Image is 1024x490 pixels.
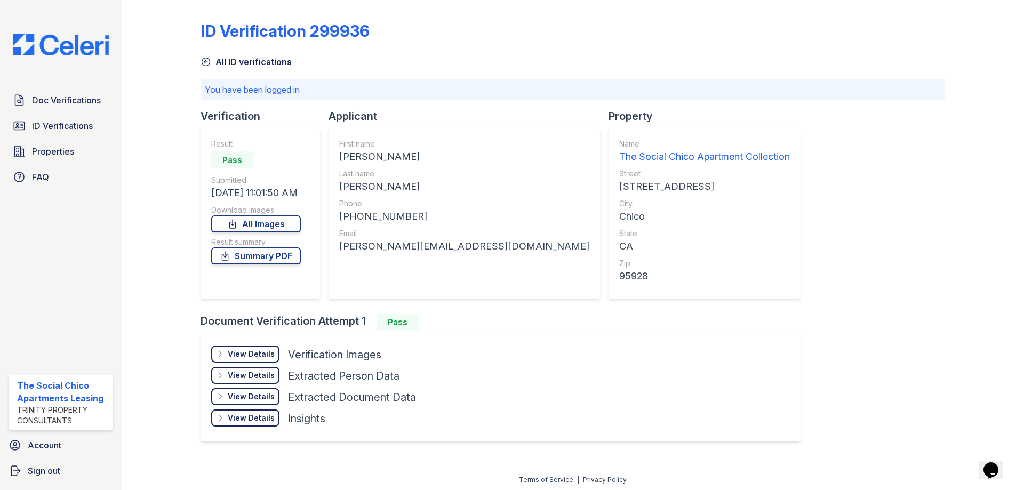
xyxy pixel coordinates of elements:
div: Extracted Person Data [288,368,399,383]
div: State [619,228,790,239]
span: Doc Verifications [32,94,101,107]
a: Account [4,435,117,456]
div: Applicant [329,109,609,124]
img: CE_Logo_Blue-a8612792a0a2168367f1c8372b55b34899dd931a85d93a1a3d3e32e68fde9ad4.png [4,34,117,55]
div: Email [339,228,589,239]
a: All Images [211,215,301,232]
a: Summary PDF [211,247,301,264]
div: Pass [377,314,419,331]
div: The Social Chico Apartments Leasing [17,379,109,405]
p: You have been logged in [205,83,941,96]
div: Verification [201,109,329,124]
div: Street [619,168,790,179]
div: View Details [228,391,275,402]
a: Sign out [4,460,117,481]
div: First name [339,139,589,149]
span: Sign out [28,464,60,477]
a: Properties [9,141,113,162]
div: [PERSON_NAME] [339,179,589,194]
div: Chico [619,209,790,224]
div: Pass [211,151,254,168]
span: Account [28,439,61,452]
a: ID Verifications [9,115,113,136]
a: All ID verifications [201,55,292,68]
div: Result summary [211,237,301,247]
div: View Details [228,413,275,423]
div: View Details [228,370,275,381]
div: Zip [619,258,790,269]
div: View Details [228,349,275,359]
div: Document Verification Attempt 1 [201,314,809,331]
div: Trinity Property Consultants [17,405,109,426]
div: [DATE] 11:01:50 AM [211,186,301,200]
div: [PHONE_NUMBER] [339,209,589,224]
div: [PERSON_NAME] [339,149,589,164]
div: Phone [339,198,589,209]
div: Extracted Document Data [288,390,416,405]
a: Doc Verifications [9,90,113,111]
a: Privacy Policy [583,476,627,484]
a: Terms of Service [519,476,573,484]
div: Download Images [211,205,301,215]
span: FAQ [32,171,49,183]
iframe: chat widget [979,447,1013,479]
div: | [577,476,579,484]
div: [PERSON_NAME][EMAIL_ADDRESS][DOMAIN_NAME] [339,239,589,254]
div: Insights [288,411,325,426]
div: [STREET_ADDRESS] [619,179,790,194]
span: ID Verifications [32,119,93,132]
div: 95928 [619,269,790,284]
div: Name [619,139,790,149]
div: Verification Images [288,347,381,362]
a: FAQ [9,166,113,188]
div: Submitted [211,175,301,186]
div: Result [211,139,301,149]
a: Name The Social Chico Apartment Collection [619,139,790,164]
div: The Social Chico Apartment Collection [619,149,790,164]
div: CA [619,239,790,254]
div: Property [609,109,809,124]
div: Last name [339,168,589,179]
span: Properties [32,145,74,158]
div: ID Verification 299936 [201,21,370,41]
div: City [619,198,790,209]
